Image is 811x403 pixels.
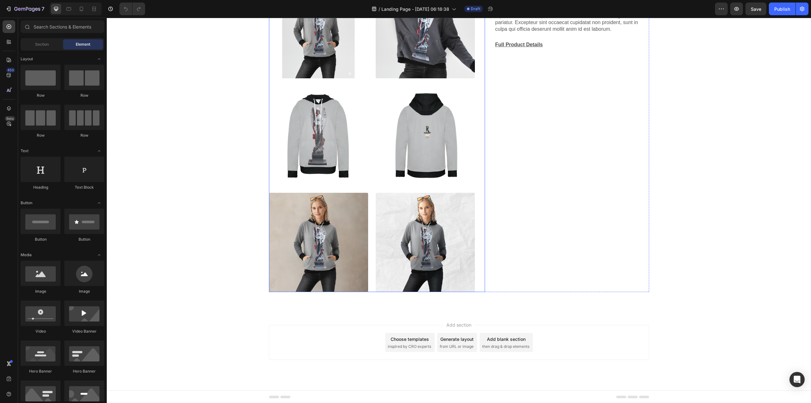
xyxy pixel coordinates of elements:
span: Save [751,6,761,12]
div: Button [21,237,61,242]
div: Choose templates [284,318,322,325]
div: Beta [5,116,15,121]
p: Full Product Details [388,24,542,30]
div: Row [64,93,104,98]
span: Add section [337,304,367,310]
div: Hero Banner [21,368,61,374]
span: Media [21,252,32,258]
span: Draft [471,6,480,12]
button: 7 [3,3,47,15]
span: / [379,6,380,12]
div: Heading [21,185,61,190]
button: Save [745,3,766,15]
p: 7 [42,5,44,13]
span: Toggle open [94,54,104,64]
span: then drag & drop elements [375,326,423,332]
span: Layout [21,56,33,62]
div: Publish [774,6,790,12]
span: Section [35,42,49,47]
div: Hero Banner [64,368,104,374]
button: Publish [769,3,795,15]
span: Toggle open [94,198,104,208]
span: inspired by CRO experts [281,326,324,332]
span: Toggle open [94,146,104,156]
div: Row [21,93,61,98]
iframe: Design area [107,18,811,403]
div: Video [21,328,61,334]
span: from URL or image [333,326,367,332]
div: Button [64,237,104,242]
span: Element [76,42,90,47]
span: Landing Page - [DATE] 06:18:38 [381,6,449,12]
span: Text [21,148,29,154]
input: Search Sections & Elements [21,20,104,33]
span: Toggle open [94,250,104,260]
div: 450 [6,68,15,73]
div: Row [21,133,61,138]
div: Add blank section [380,318,419,325]
div: Undo/Redo [119,3,145,15]
span: Button [21,200,32,206]
div: Image [64,289,104,294]
div: Video Banner [64,328,104,334]
div: Row [64,133,104,138]
div: Text Block [64,185,104,190]
div: Image [21,289,61,294]
div: Open Intercom Messenger [789,372,805,387]
div: Generate layout [334,318,367,325]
